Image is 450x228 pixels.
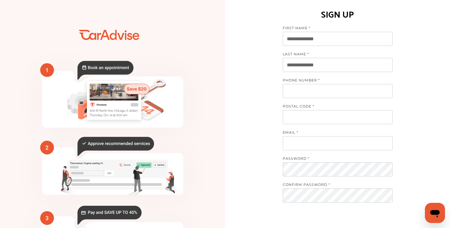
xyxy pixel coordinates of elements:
[425,203,445,223] iframe: Button to launch messaging window
[283,182,386,188] label: CONFIRM PASSWORD
[321,6,354,21] h1: SIGN UP
[283,156,386,162] label: PASSWORD
[283,52,386,58] label: LAST NAME
[283,78,386,84] label: PHONE NUMBER
[283,130,386,136] label: EMAIL
[283,26,386,32] label: FIRST NAME
[283,104,386,110] label: POSTAL CODE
